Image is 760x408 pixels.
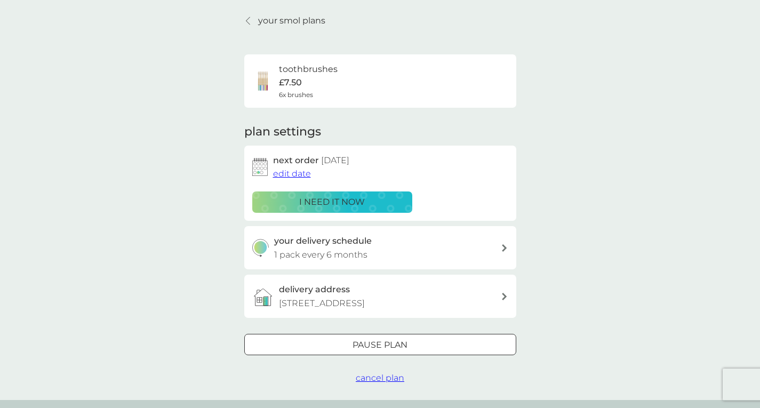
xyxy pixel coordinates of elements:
[321,155,349,165] span: [DATE]
[273,169,311,179] span: edit date
[258,14,325,28] p: your smol plans
[279,297,365,310] p: [STREET_ADDRESS]
[273,154,349,167] h2: next order
[244,226,516,269] button: your delivery schedule1 pack every 6 months
[244,14,325,28] a: your smol plans
[279,90,313,100] span: 6x brushes
[274,248,367,262] p: 1 pack every 6 months
[273,167,311,181] button: edit date
[356,373,404,383] span: cancel plan
[356,371,404,385] button: cancel plan
[279,76,302,90] p: £7.50
[274,234,372,248] h3: your delivery schedule
[244,275,516,318] a: delivery address[STREET_ADDRESS]
[279,283,350,297] h3: delivery address
[244,124,321,140] h2: plan settings
[244,334,516,355] button: Pause plan
[299,195,365,209] p: i need it now
[252,191,412,213] button: i need it now
[353,338,407,352] p: Pause plan
[279,62,338,76] h6: toothbrushes
[252,70,274,92] img: toothbrushes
